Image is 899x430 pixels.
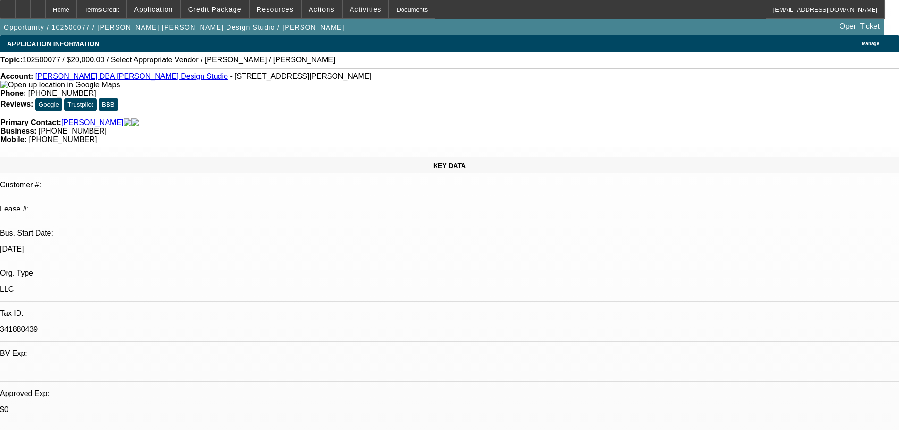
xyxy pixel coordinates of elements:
strong: Mobile: [0,135,27,143]
button: Activities [343,0,389,18]
img: facebook-icon.png [124,118,131,127]
a: Open Ticket [836,18,883,34]
button: Application [127,0,180,18]
span: Opportunity / 102500077 / [PERSON_NAME] [PERSON_NAME] Design Studio / [PERSON_NAME] [4,24,344,31]
span: Manage [862,41,879,46]
button: Actions [302,0,342,18]
strong: Topic: [0,56,23,64]
strong: Business: [0,127,36,135]
strong: Account: [0,72,33,80]
a: [PERSON_NAME] DBA [PERSON_NAME] Design Studio [35,72,228,80]
span: 102500077 / $20,000.00 / Select Appropriate Vendor / [PERSON_NAME] / [PERSON_NAME] [23,56,336,64]
button: Resources [250,0,301,18]
strong: Phone: [0,89,26,97]
span: Credit Package [188,6,242,13]
span: - [STREET_ADDRESS][PERSON_NAME] [230,72,371,80]
span: [PHONE_NUMBER] [39,127,107,135]
span: KEY DATA [433,162,466,169]
span: Actions [309,6,335,13]
a: [PERSON_NAME] [61,118,124,127]
img: Open up location in Google Maps [0,81,120,89]
button: Google [35,98,62,111]
strong: Reviews: [0,100,33,108]
span: Resources [257,6,294,13]
button: Trustpilot [64,98,96,111]
span: [PHONE_NUMBER] [29,135,97,143]
span: Application [134,6,173,13]
img: linkedin-icon.png [131,118,139,127]
strong: Primary Contact: [0,118,61,127]
span: [PHONE_NUMBER] [28,89,96,97]
span: Activities [350,6,382,13]
a: View Google Maps [0,81,120,89]
button: Credit Package [181,0,249,18]
span: APPLICATION INFORMATION [7,40,99,48]
button: BBB [99,98,118,111]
